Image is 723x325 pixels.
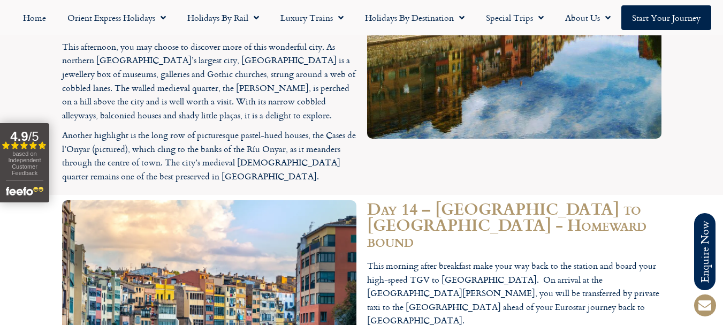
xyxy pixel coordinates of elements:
a: Home [12,5,57,30]
a: About Us [554,5,621,30]
a: Holidays by Rail [177,5,270,30]
p: Another highlight is the long row of picturesque pastel-hued houses, the Cases de l’Onyar (pictur... [62,129,356,183]
p: This afternoon, you may choose to discover more of this wonderful city. As northern [GEOGRAPHIC_D... [62,40,356,123]
h2: Day 14 – [GEOGRAPHIC_DATA] to [GEOGRAPHIC_DATA] - Homeward bound [367,200,661,248]
a: Holidays by Destination [354,5,475,30]
nav: Menu [5,5,718,30]
a: Special Trips [475,5,554,30]
a: Orient Express Holidays [57,5,177,30]
a: Start your Journey [621,5,711,30]
a: Luxury Trains [270,5,354,30]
